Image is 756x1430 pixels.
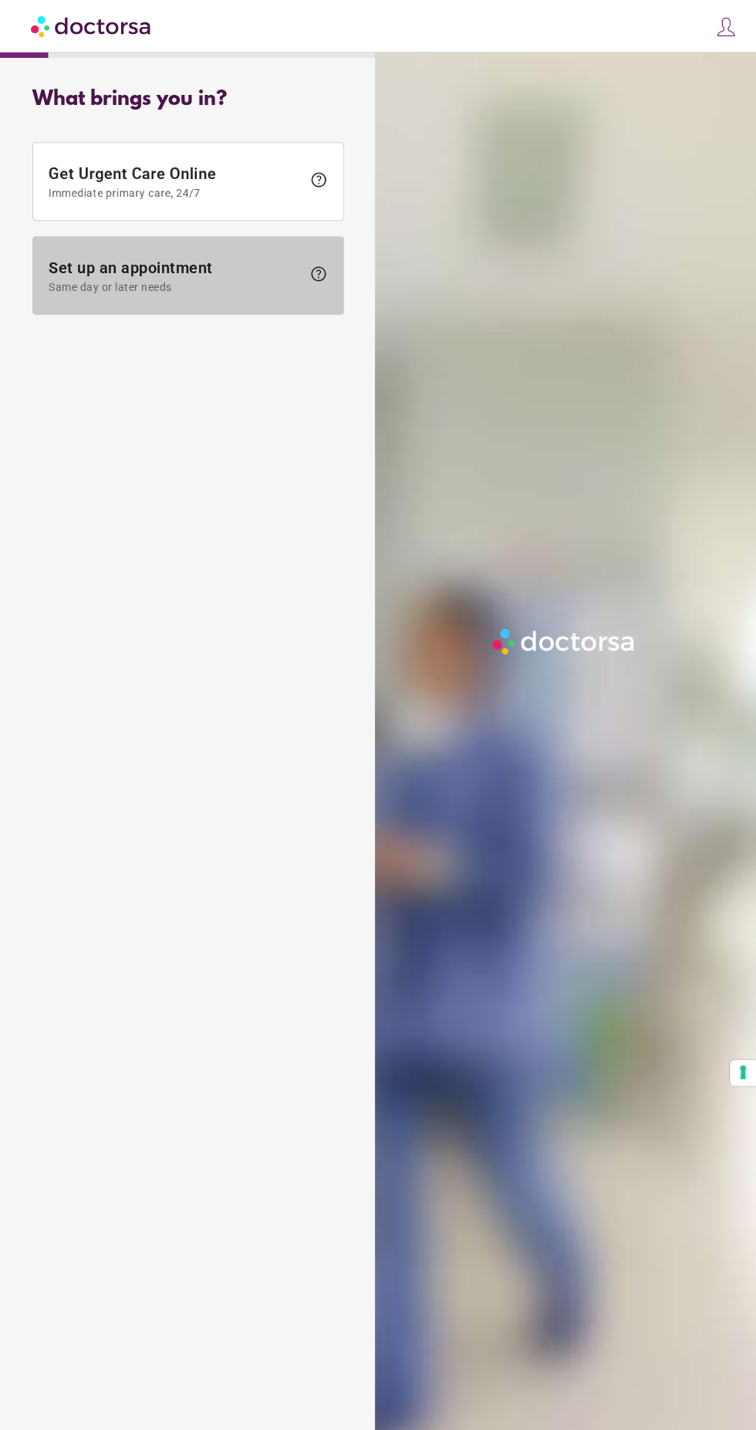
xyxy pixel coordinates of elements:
[49,281,302,293] span: Same day or later needs
[49,259,302,293] span: Set up an appointment
[32,88,344,111] div: What brings you in?
[49,164,302,199] span: Get Urgent Care Online
[488,624,640,658] img: Logo-Doctorsa-trans-White-partial-flat.png
[309,171,328,189] span: help
[730,1060,756,1086] button: Your consent preferences for tracking technologies
[31,8,153,43] img: Doctorsa.com
[715,16,737,38] img: icons8-customer-100.png
[49,187,302,199] span: Immediate primary care, 24/7
[309,265,328,283] span: help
